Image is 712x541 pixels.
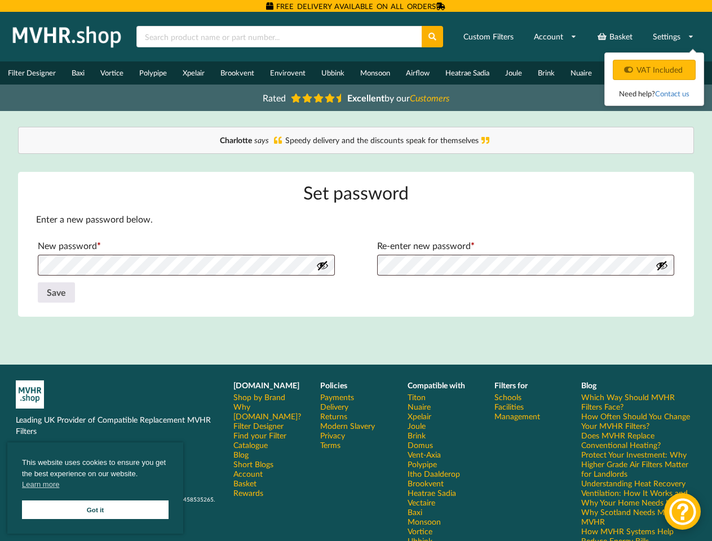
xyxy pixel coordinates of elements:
i: Customers [410,92,449,103]
label: New password [38,237,335,255]
a: Heatrae Sadia [437,61,497,85]
a: Itho Daalderop [408,469,460,478]
a: Nuaire [563,61,600,85]
a: Account [527,26,584,47]
a: Joule [408,421,426,431]
a: Delivery [320,402,348,411]
b: Filters for [494,380,528,390]
a: Got it cookie [22,500,169,519]
a: Blog [233,450,249,459]
a: Terms [320,440,340,450]
a: Why [DOMAIN_NAME]? [233,402,304,421]
a: Heatrae Sadia [408,488,456,498]
span: Rated [263,92,286,103]
a: Domus [408,440,433,450]
b: Charlotte [220,135,252,145]
a: Vectaire [408,498,435,507]
a: Baxi [64,61,92,85]
input: Search product name or part number... [136,26,422,47]
a: Brink [408,431,426,440]
a: Monsoon [408,517,441,526]
a: Schools [494,392,521,402]
a: Contact us [655,89,689,98]
button: Show password [656,259,668,272]
a: Nuaire [408,402,431,411]
a: Catalogue [233,440,268,450]
span: This website uses cookies to ensure you get the best experience on our website. [22,457,169,493]
a: Brookvent [213,61,262,85]
a: Privacy [320,431,345,440]
a: Titon [408,392,426,402]
h1: Set password [36,181,676,204]
b: Compatible with [408,380,465,390]
a: Filter Designer [233,421,284,431]
a: Ubbink [313,61,352,85]
a: Brookvent [408,478,444,488]
a: Protect Your Investment: Why Higher Grade Air Filters Matter for Landlords [581,450,696,478]
a: Envirovent [262,61,313,85]
a: Airflow [398,61,437,85]
a: Joule [497,61,530,85]
a: Why Scotland Needs More MVHR [581,507,696,526]
a: Account [233,469,263,478]
a: Baxi [408,507,422,517]
a: Vortice [92,61,131,85]
a: Brink [530,61,563,85]
span: by our [347,92,449,103]
a: Rated Excellentby ourCustomers [255,88,458,107]
a: Polypipe [131,61,175,85]
div: Speedy delivery and the discounts speak for themselves [30,135,683,146]
p: Enter a new password below. [36,213,676,226]
b: [DOMAIN_NAME] [233,380,299,390]
button: Show password [316,259,329,272]
b: Policies [320,380,347,390]
img: mvhr-inverted.png [16,380,44,409]
a: Basket [590,26,640,47]
a: Understanding Heat Recovery Ventilation: How It Works and Why Your Home Needs It [581,478,696,507]
a: Vent-Axia [408,450,441,459]
a: Vortice [408,526,432,536]
a: Does MVHR Replace Conventional Heating? [581,431,696,450]
a: Which Way Should MVHR Filters Face? [581,392,696,411]
a: cookies - Learn more [22,479,59,490]
a: Rewards [233,488,263,498]
button: Save [38,282,75,303]
b: Blog [581,380,596,390]
a: Returns [320,411,347,421]
a: Find your Filter [233,431,286,440]
a: Shop by Brand [233,392,285,402]
img: mvhr.shop.png [8,23,126,51]
a: Basket [233,478,257,488]
a: Payments [320,392,354,402]
a: Settings [645,26,701,47]
a: Monsoon [352,61,398,85]
a: Facilities Management [494,402,565,421]
div: Need help? [613,88,696,99]
label: Re-enter new password [377,237,675,255]
a: Itho Daalderop [600,61,663,85]
i: says [254,135,269,145]
a: How Often Should You Change Your MVHR Filters? [581,411,696,431]
a: Custom Filters [456,26,521,47]
a: Polypipe [408,459,437,469]
button: VAT Included [613,60,696,80]
div: cookieconsent [7,442,183,534]
b: Excellent [347,92,384,103]
a: Short Blogs [233,459,273,469]
a: Xpelair [175,61,213,85]
p: Leading UK Provider of Compatible Replacement MVHR Filters [16,414,218,437]
a: Xpelair [408,411,431,421]
a: Modern Slavery [320,421,375,431]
